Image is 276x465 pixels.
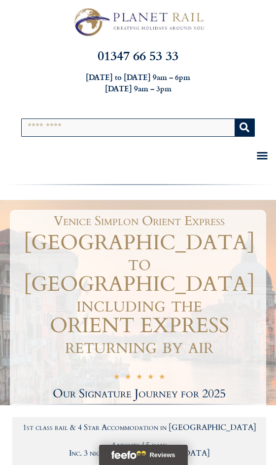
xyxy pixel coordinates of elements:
img: Planet Rail Train Holidays Logo [69,5,207,39]
button: Search [235,119,255,136]
div: 5/5 [113,373,165,382]
i: ☆ [125,374,131,382]
h1: [GEOGRAPHIC_DATA] to [GEOGRAPHIC_DATA] including the ORIENT EXPRESS returning by air [12,232,266,357]
h2: 4 nights / 5 days Inc. 3 nights in [GEOGRAPHIC_DATA] [19,441,260,457]
a: 01347 66 53 33 [98,45,178,65]
strong: [DATE] to [DATE] 9am – 6pm [86,72,190,82]
strong: [DATE] 9am – 3pm [105,83,172,94]
h2: Our Signature Journey for 2025 [12,388,266,400]
div: Menu Toggle [253,147,271,164]
i: ☆ [159,374,165,382]
h2: 1st class rail & 4 Star Accommodation in [GEOGRAPHIC_DATA] [19,424,260,431]
i: ☆ [113,374,120,382]
i: ☆ [147,374,154,382]
i: ☆ [136,374,142,382]
h1: Venice Simplon Orient Express [17,215,261,228]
